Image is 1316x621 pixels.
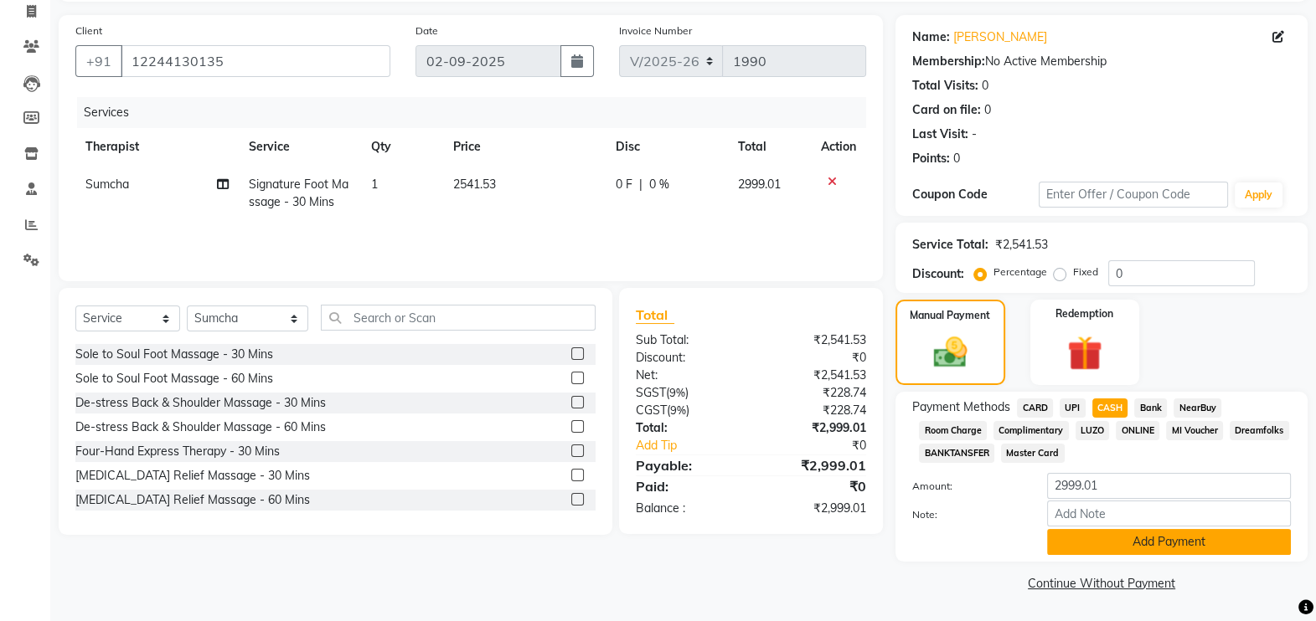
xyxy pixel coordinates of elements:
[912,186,1039,203] div: Coupon Code
[751,331,880,349] div: ₹2,541.53
[623,437,772,454] a: Add Tip
[670,403,686,417] span: 9%
[1116,421,1159,440] span: ONLINE
[1056,331,1113,375] img: _gift.svg
[1060,398,1086,418] span: UPI
[669,386,685,399] span: 9%
[616,176,632,193] span: 0 F
[728,128,811,166] th: Total
[995,236,1048,254] div: ₹2,541.53
[75,370,273,387] div: Sole to Soul Foot Massage - 60 Mins
[623,367,751,384] div: Net:
[606,128,728,166] th: Disc
[1055,306,1113,321] label: Redemption
[912,77,978,95] div: Total Visits:
[1039,182,1228,208] input: Enter Offer / Coupon Code
[75,45,122,77] button: +91
[1001,444,1065,463] span: Master Card
[912,28,950,46] div: Name:
[900,507,1035,522] label: Note:
[1047,473,1291,499] input: Amount
[361,128,443,166] th: Qty
[912,236,988,254] div: Service Total:
[751,384,880,402] div: ₹228.74
[415,23,438,38] label: Date
[982,77,988,95] div: 0
[910,308,990,323] label: Manual Payment
[1092,398,1128,418] span: CASH
[972,126,977,143] div: -
[912,150,950,167] div: Points:
[1166,421,1223,440] span: MI Voucher
[912,53,1291,70] div: No Active Membership
[751,476,880,496] div: ₹0
[623,476,751,496] div: Paid:
[1047,529,1291,555] button: Add Payment
[623,500,751,517] div: Balance :
[912,101,981,119] div: Card on file:
[619,23,692,38] label: Invoice Number
[751,455,880,475] div: ₹2,999.01
[751,367,880,384] div: ₹2,541.53
[636,385,666,400] span: SGST
[912,53,985,70] div: Membership:
[751,500,880,517] div: ₹2,999.01
[623,331,751,349] div: Sub Total:
[912,126,968,143] div: Last Visit:
[75,467,310,485] div: [MEDICAL_DATA] Relief Massage - 30 Mins
[751,349,880,367] div: ₹0
[1235,182,1282,208] button: Apply
[75,418,326,436] div: De-stress Back & Shoulder Massage - 60 Mins
[623,349,751,367] div: Discount:
[443,128,606,166] th: Price
[85,177,129,192] span: Sumcha
[249,177,348,209] span: Signature Foot Massage - 30 Mins
[636,403,667,418] span: CGST
[953,28,1047,46] a: [PERSON_NAME]
[919,444,994,463] span: BANKTANSFER
[1230,421,1289,440] span: Dreamfolks
[77,97,879,128] div: Services
[1017,398,1053,418] span: CARD
[751,419,880,437] div: ₹2,999.01
[623,384,751,402] div: ( )
[1047,500,1291,526] input: Add Note
[623,455,751,475] div: Payable:
[738,177,781,192] span: 2999.01
[953,150,960,167] div: 0
[75,491,310,509] div: [MEDICAL_DATA] Relief Massage - 60 Mins
[623,419,751,437] div: Total:
[1073,264,1098,280] label: Fixed
[636,306,674,324] span: Total
[912,398,1010,416] span: Payment Methods
[919,421,987,440] span: Room Charge
[899,575,1304,593] a: Continue Without Payment
[75,443,280,460] div: Four-Hand Express Therapy - 30 Mins
[321,305,596,331] input: Search or Scan
[993,421,1069,440] span: Complimentary
[923,333,978,372] img: _cash.svg
[772,437,879,454] div: ₹0
[371,177,378,192] span: 1
[75,346,273,363] div: Sole to Soul Foot Massage - 30 Mins
[639,176,643,193] span: |
[453,177,496,192] span: 2541.53
[239,128,361,166] th: Service
[811,128,866,166] th: Action
[912,265,964,283] div: Discount:
[75,394,326,412] div: De-stress Back & Shoulder Massage - 30 Mins
[993,264,1047,280] label: Percentage
[121,45,390,77] input: Search by Name/Mobile/Email/Code
[1076,421,1110,440] span: LUZO
[984,101,991,119] div: 0
[649,176,669,193] span: 0 %
[1134,398,1167,418] span: Bank
[900,479,1035,494] label: Amount:
[75,23,102,38] label: Client
[623,402,751,419] div: ( )
[1174,398,1221,418] span: NearBuy
[75,128,239,166] th: Therapist
[751,402,880,419] div: ₹228.74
